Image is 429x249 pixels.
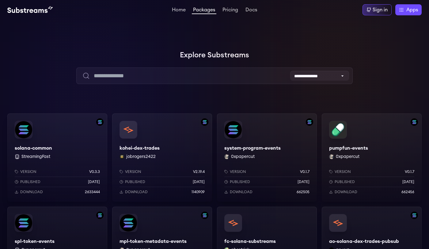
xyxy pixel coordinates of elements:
p: Version [230,169,246,174]
img: Filter by solana network [411,212,418,219]
button: StreamingFast [21,154,50,160]
p: Published [335,179,355,184]
span: Apps [406,6,418,13]
p: Version [20,169,36,174]
p: Download [125,190,148,194]
img: Filter by solana network [201,212,208,219]
p: [DATE] [402,179,414,184]
img: Filter by solana network [411,118,418,126]
p: v0.1.7 [405,169,414,174]
p: 662505 [297,190,309,194]
img: Substream's logo [7,6,53,13]
p: [DATE] [298,179,309,184]
img: Filter by solana network [96,118,104,126]
p: Download [20,190,43,194]
button: 0xpapercut [336,154,359,160]
p: v2.19.4 [193,169,205,174]
img: Filter by solana network [96,212,104,219]
p: 2633444 [85,190,100,194]
p: Download [335,190,357,194]
p: 1140909 [192,190,205,194]
a: Pricing [221,7,239,13]
a: Filter by solana networkpumpfun-eventspumpfun-events0xpapercut 0xpapercutVersionv0.1.7Published[D... [322,113,422,202]
p: [DATE] [88,179,100,184]
p: 662456 [401,190,414,194]
button: jobrogers2422 [126,154,156,160]
a: Filter by solana networkkohei-dex-tradeskohei-dex-tradesjobrogers2422 jobrogers2422Versionv2.19.4... [112,113,212,202]
p: Published [230,179,250,184]
a: Packages [192,7,216,14]
p: Published [125,179,145,184]
img: Filter by solana network [201,118,208,126]
button: 0xpapercut [231,154,255,160]
p: Published [20,179,40,184]
a: Filter by solana networksystem-program-eventssystem-program-events0xpapercut 0xpapercutVersionv0.... [217,113,317,202]
img: Filter by solana network [306,118,313,126]
a: Sign in [363,4,392,15]
div: Sign in [373,6,388,13]
h1: Explore Substreams [7,49,422,61]
p: [DATE] [193,179,205,184]
a: Home [171,7,187,13]
p: v0.3.3 [89,169,100,174]
a: Docs [244,7,258,13]
p: Version [335,169,351,174]
p: v0.1.7 [300,169,309,174]
p: Version [125,169,141,174]
a: Filter by solana networksolana-commonsolana-common StreamingFastVersionv0.3.3Published[DATE]Downl... [7,113,107,202]
p: Download [230,190,252,194]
